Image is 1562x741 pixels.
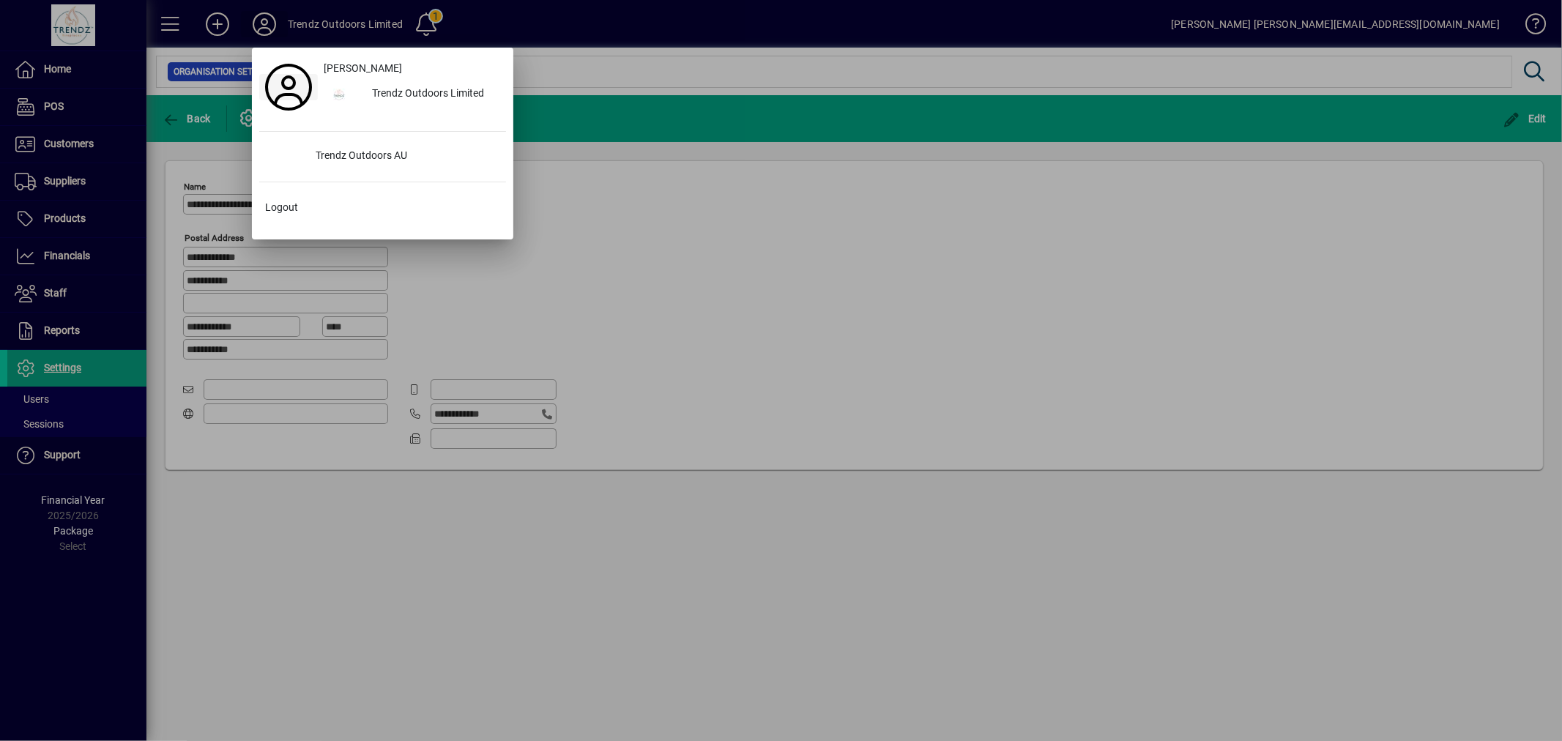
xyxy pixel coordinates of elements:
a: Profile [259,74,318,100]
button: Trendz Outdoors AU [259,144,506,170]
button: Trendz Outdoors Limited [318,81,506,108]
div: Trendz Outdoors Limited [360,81,506,108]
a: [PERSON_NAME] [318,55,506,81]
span: [PERSON_NAME] [324,61,402,76]
button: Logout [259,194,506,220]
span: Logout [265,200,298,215]
div: Trendz Outdoors AU [305,144,506,170]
